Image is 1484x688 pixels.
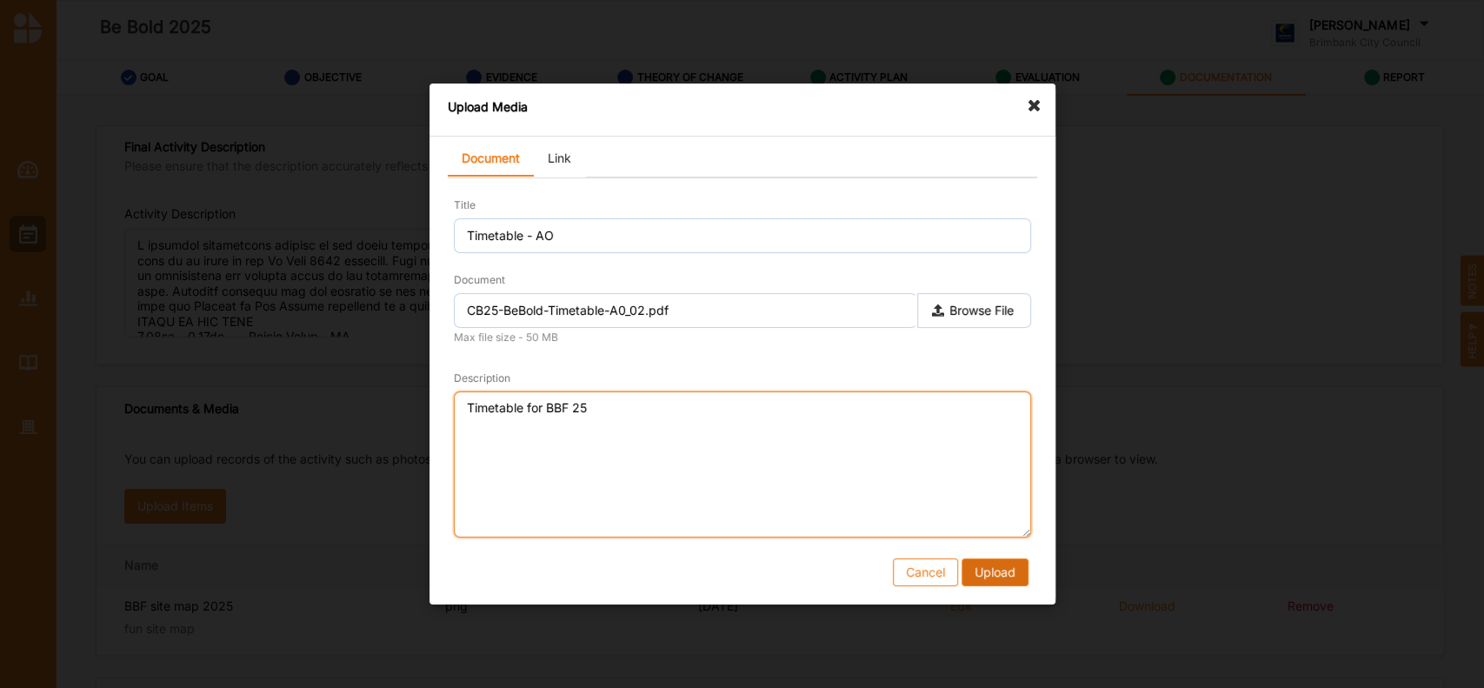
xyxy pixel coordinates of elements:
a: Link [534,142,585,177]
label: Upload Media [448,99,528,115]
label: Description [454,371,510,385]
label: Document [454,273,505,287]
button: Cancel [893,558,958,586]
label: Max file size - 50 MB [454,330,558,345]
input: Accepted file types: .pdf, .docx [454,293,917,328]
label: Browse File [916,293,1030,328]
a: Document [448,142,534,177]
input: Enter Title [454,218,1031,253]
label: Title [454,198,476,212]
button: Upload [961,558,1028,586]
textarea: Timetable for BBF 25 [454,391,1031,538]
